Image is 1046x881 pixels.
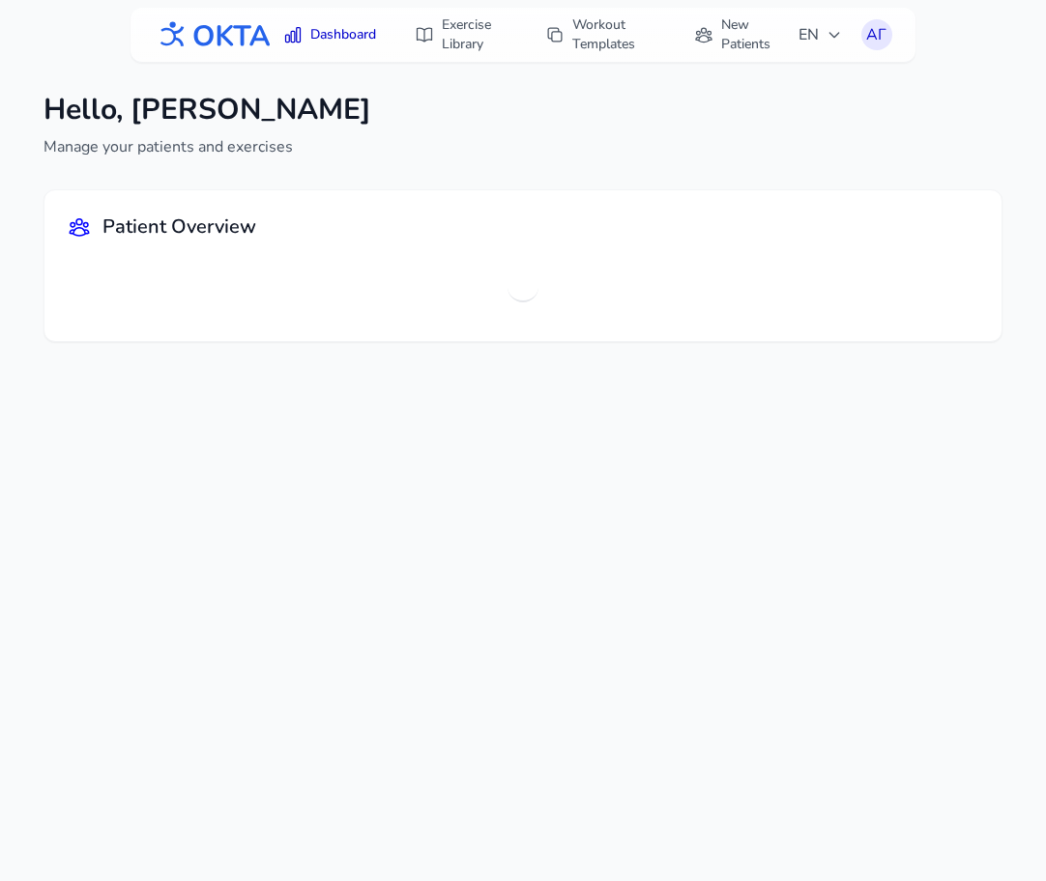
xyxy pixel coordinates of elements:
button: EN [787,15,854,54]
span: EN [799,23,842,46]
a: New Patients [683,8,787,62]
a: Workout Templates [534,8,667,62]
img: OKTA logo [154,14,272,56]
a: Dashboard [272,17,388,52]
a: Exercise Library [403,8,518,62]
button: АГ [861,19,892,50]
h1: Hello, [PERSON_NAME] [44,93,371,128]
p: Manage your patients and exercises [44,135,371,158]
h2: Patient Overview [102,213,256,241]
